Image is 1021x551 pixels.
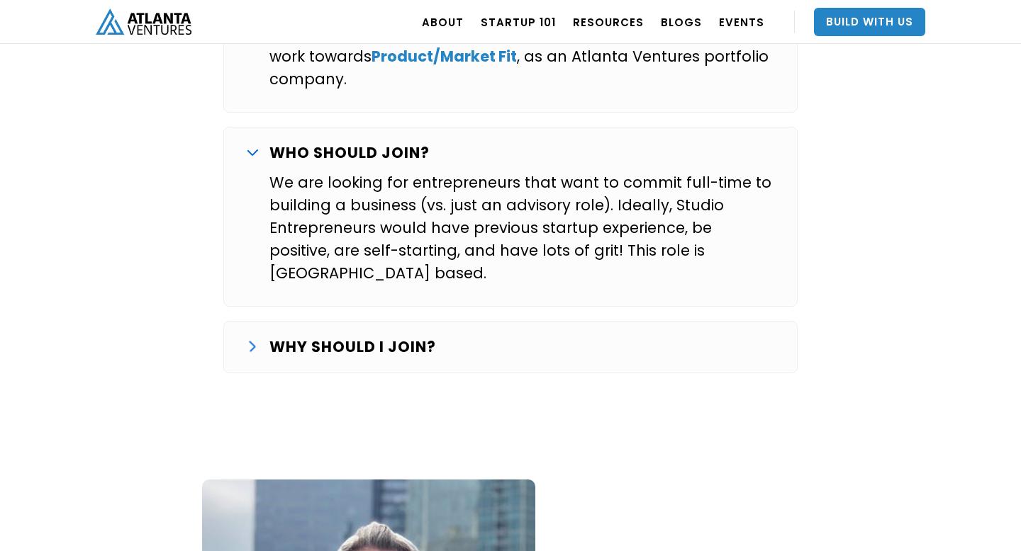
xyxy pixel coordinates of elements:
[573,2,644,42] a: RESOURCES
[247,149,258,156] img: arrow down
[422,2,464,42] a: ABOUT
[269,142,430,164] p: WHO SHOULD JOIN?
[814,8,925,36] a: Build With Us
[661,2,702,42] a: BLOGS
[250,341,256,352] img: arrow down
[481,2,556,42] a: Startup 101
[372,46,517,67] a: Product/Market Fit
[269,336,436,357] strong: WHY SHOULD I JOIN?
[269,171,774,285] p: We are looking for entrepreneurs that want to commit full-time to building a business (vs. just a...
[719,2,764,42] a: EVENTS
